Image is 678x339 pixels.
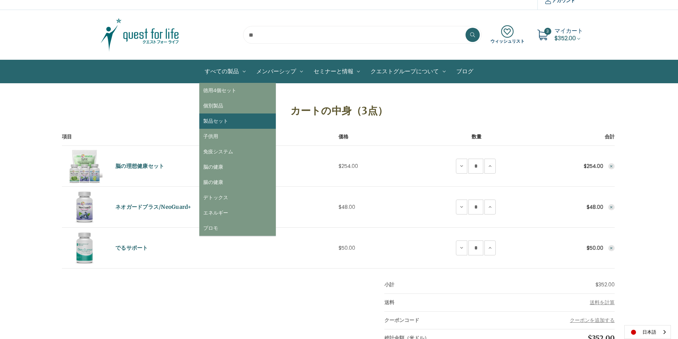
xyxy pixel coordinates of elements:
a: 徳用4個セット [199,83,276,98]
a: メンバーシップ [251,60,308,83]
span: マイカート [555,27,583,35]
span: $254.00 [338,163,358,170]
button: Remove NeoGuard Plus from cart [608,204,615,211]
span: $352.00 [595,281,615,288]
strong: 小計 [384,281,394,288]
strong: $50.00 [587,244,603,251]
a: ブログ [451,60,479,83]
a: 免疫システム [199,144,276,159]
strong: クーポンコード [384,317,419,324]
th: 合計 [522,133,615,146]
span: 送料を計算 [590,299,615,306]
a: 子供用 [199,129,276,144]
span: $50.00 [338,244,355,251]
input: DeruSupport [468,240,483,255]
a: Cart with 3 items [555,27,583,42]
a: 腸の健康 [199,175,276,190]
span: $352.00 [555,34,576,42]
a: 個別製品 [199,98,276,113]
a: クエストグループについて [365,60,451,83]
aside: Language selected: 日本語 [624,325,671,339]
h1: カートの中身（3点） [62,103,616,118]
span: $48.00 [338,203,355,211]
a: でるサポート [115,244,148,252]
a: 製品セット [199,113,276,129]
a: すべての製品 [199,60,251,83]
th: 項目 [62,133,338,146]
a: デトックス [199,190,276,205]
span: 3 [544,28,551,35]
img: クエスト・グループ [95,17,184,53]
strong: $254.00 [584,163,603,170]
th: 価格 [338,133,431,146]
a: ウィッシュリスト [490,25,525,44]
strong: $48.00 [587,203,603,211]
th: 数量 [430,133,522,146]
a: セミナーと情報 [308,60,366,83]
strong: 送料 [384,299,394,306]
a: 日本語 [625,325,671,339]
button: クーポンを追加する [570,317,615,324]
input: Ideal Brain Set [468,159,483,174]
a: ネオガードプラス/NeoGuard+ [115,203,191,211]
button: 送料を計算 [590,299,615,306]
div: Language [624,325,671,339]
button: Remove Ideal Brain Set from cart [608,163,615,170]
input: NeoGuard Plus [468,200,483,214]
button: Remove DeruSupport from cart [608,245,615,251]
a: エネルギー [199,205,276,221]
a: プロモ [199,221,276,236]
a: 脳の健康 [199,159,276,175]
a: 脳の理想健康セット [115,162,164,170]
